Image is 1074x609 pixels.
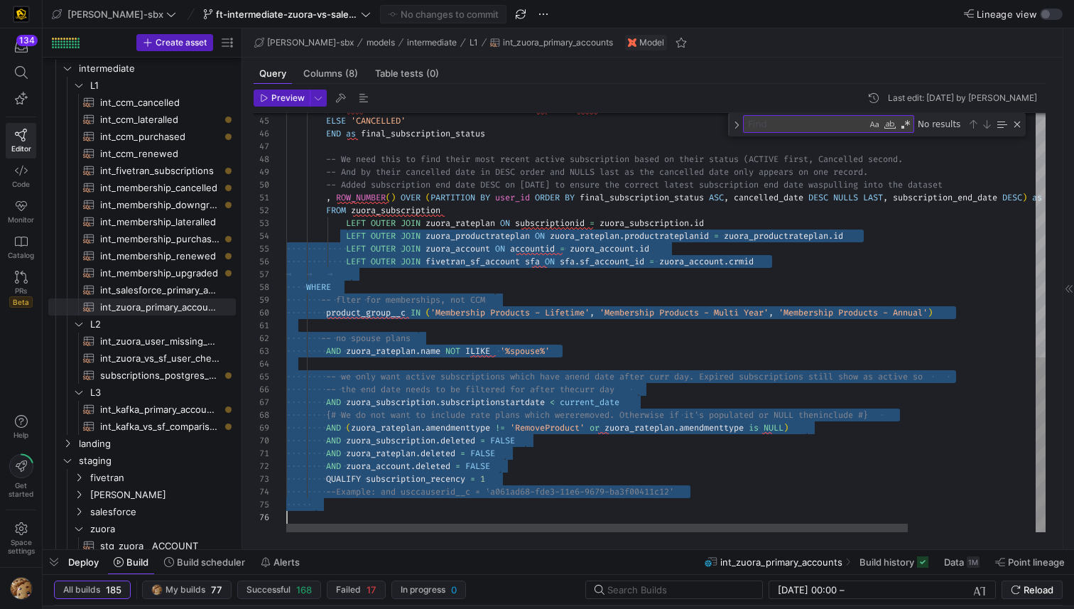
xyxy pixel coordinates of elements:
[495,243,505,254] span: ON
[100,282,219,298] span: int_salesforce_primary_account​​​​​​​​​​
[11,144,31,153] span: Editor
[100,299,219,316] span: int_zuora_primary_accounts​​​​​​​​​​
[6,2,36,26] a: https://storage.googleapis.com/y42-prod-data-exchange/images/uAsz27BndGEK0hZWDFeOjoxA7jCwgK9jE472...
[48,401,236,418] a: int_kafka_primary_accounts​​​​​​​​​​
[6,516,36,561] a: Spacesettings
[580,192,704,203] span: final_subscription_status
[778,584,837,595] input: Start datetime
[619,230,624,242] span: .
[607,584,751,595] input: Search Builds
[6,448,36,504] button: Getstarted
[6,34,36,60] button: 134
[401,256,421,267] span: JOIN
[833,192,858,203] span: NULLS
[659,256,724,267] span: zuora_account
[600,307,769,318] span: 'Membership Products - Multi Year'
[977,9,1037,20] span: Lineage view
[867,117,882,131] div: Match Case (⌥⌘C)
[6,230,36,265] a: Catalog
[363,34,398,51] button: models
[254,153,269,166] div: 48
[8,251,34,259] span: Catalog
[425,243,490,254] span: zuora_account
[254,396,269,409] div: 67
[48,333,236,350] div: Press SPACE to select this row.
[6,158,36,194] a: Code
[321,333,411,344] span: -- no spouse plans
[575,371,818,382] span: end date after curr day. Expired subscriptions st
[48,264,236,281] div: Press SPACE to select this row.
[254,217,269,230] div: 53
[246,585,291,595] span: Successful
[724,192,729,203] span: ,
[575,384,614,395] span: curr day
[367,584,376,595] span: 17
[48,230,236,247] a: int_membership_purchased​​​​​​​​​​
[575,179,823,190] span: nsure the correct latest subscription end date was
[100,231,219,247] span: int_membership_purchased​​​​​​​​​​
[345,69,358,78] span: (8)
[303,69,358,78] span: Columns
[48,213,236,230] div: Press SPACE to select this row.
[100,146,219,162] span: int_ccm_renewed​​​​​​​​​​
[326,397,341,408] span: AND
[346,128,356,139] span: as
[411,307,421,318] span: IN
[560,256,575,267] span: sfa
[306,281,331,293] span: WHERE
[216,9,358,20] span: ft-intermediate-zuora-vs-salesforce-08052025
[336,192,386,203] span: ROW_NUMBER
[254,550,306,574] button: Alerts
[166,585,205,595] span: My builds
[326,179,575,190] span: -- Added subscription end date DESC on [DATE] to e
[254,178,269,191] div: 50
[100,197,219,213] span: int_membership_downgraded​​​​​​​​​​
[100,265,219,281] span: int_membership_upgraded​​​​​​​​​​
[823,153,903,165] span: ancelled second.
[565,192,575,203] span: BY
[211,584,222,595] span: 77
[351,205,440,216] span: zuora_subscription
[9,296,33,308] span: Beta
[426,69,439,78] span: (0)
[371,230,396,242] span: OUTER
[430,192,475,203] span: PARTITION
[321,294,485,306] span: -- flter for memberships, not CCM
[326,307,406,318] span: product_group__c
[470,38,478,48] span: L1
[888,93,1037,103] div: Last edit: [DATE] by [PERSON_NAME]
[90,470,234,486] span: fivetran
[326,153,575,165] span: -- We need this to find their most recent active s
[9,481,33,498] span: Get started
[391,192,396,203] span: )
[48,145,236,162] a: int_ccm_renewed​​​​​​​​​​
[48,435,236,452] div: Press SPACE to select this row.
[1032,192,1042,203] span: as
[100,95,219,111] span: int_ccm_cancelled​​​​​​​​​​
[694,217,704,229] span: id
[779,307,928,318] span: 'Membership Products - Annual'
[254,204,269,217] div: 52
[48,333,236,350] a: int_zuora_user_missing_check​​​​​​​​​​
[48,384,236,401] div: Press SPACE to select this row.
[48,111,236,128] a: int_ccm_lateralled​​​​​​​​​​
[938,550,986,574] button: Data1M
[401,230,421,242] span: JOIN
[401,243,421,254] span: JOIN
[254,319,269,332] div: 61
[709,192,724,203] span: ASC
[254,370,269,383] div: 65
[1002,581,1063,599] button: Reload
[100,180,219,196] span: int_membership_cancelled​​​​​​​​​​
[100,163,219,179] span: int_fivetran_subscriptions​​​​​​​​​​
[271,93,305,103] span: Preview
[106,584,121,595] span: 185
[79,60,234,77] span: intermediate
[100,112,219,128] span: int_ccm_lateralled​​​​​​​​​​
[391,581,466,599] button: In progress0
[254,255,269,268] div: 56
[545,256,555,267] span: ON
[254,383,269,396] div: 66
[100,333,219,350] span: int_zuora_user_missing_check​​​​​​​​​​
[48,537,236,554] a: stg_zuora__ACCOUNT​​​​​​​​​​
